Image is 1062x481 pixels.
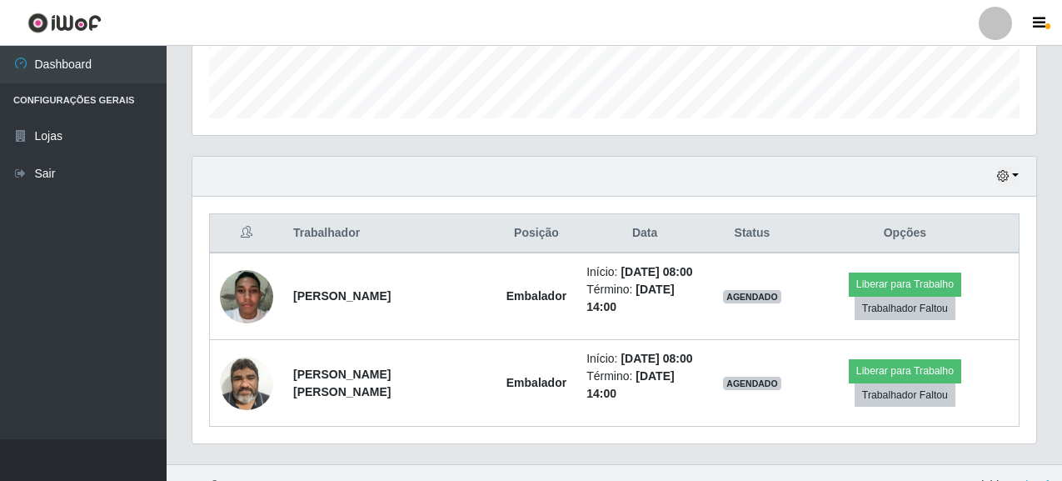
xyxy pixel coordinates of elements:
[293,368,391,398] strong: [PERSON_NAME] [PERSON_NAME]
[723,377,781,390] span: AGENDADO
[713,214,791,253] th: Status
[621,352,692,365] time: [DATE] 08:00
[791,214,1020,253] th: Opções
[27,13,102,33] img: CoreUI Logo
[283,214,496,253] th: Trabalhador
[586,350,703,368] li: Início:
[293,289,391,303] strong: [PERSON_NAME]
[496,214,576,253] th: Posição
[723,290,781,303] span: AGENDADO
[506,376,566,389] strong: Embalador
[586,368,703,403] li: Término:
[855,297,955,320] button: Trabalhador Faltou
[220,261,273,332] img: 1752181822645.jpeg
[849,359,961,383] button: Liberar para Trabalho
[576,214,713,253] th: Data
[849,273,961,296] button: Liberar para Trabalho
[220,348,273,418] img: 1625107347864.jpeg
[621,265,692,278] time: [DATE] 08:00
[855,383,955,407] button: Trabalhador Faltou
[586,281,703,316] li: Término:
[506,289,566,303] strong: Embalador
[586,263,703,281] li: Início:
